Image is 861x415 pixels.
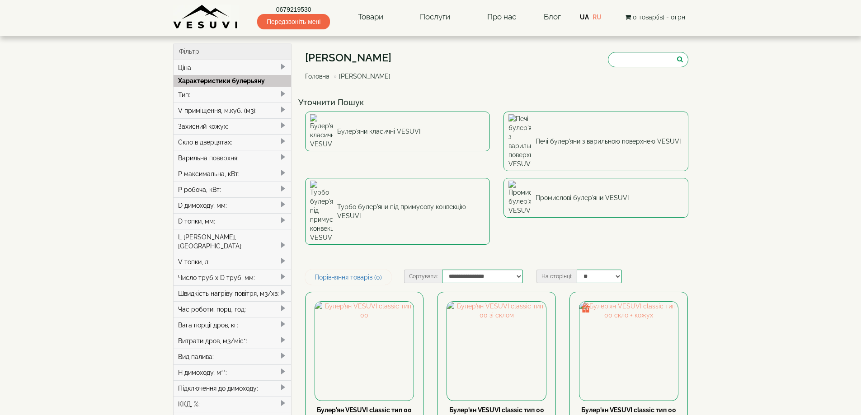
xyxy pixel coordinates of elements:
[478,7,525,28] a: Про нас
[174,182,292,197] div: P робоча, кВт:
[503,112,688,171] a: Печі булер'яни з варильною поверхнею VESUVI Печі булер'яни з варильною поверхнею VESUVI
[174,118,292,134] div: Захисний кожух:
[174,285,292,301] div: Швидкість нагріву повітря, м3/хв:
[174,75,292,87] div: Характеристики булерьяну
[298,98,695,107] h4: Уточнити Пошук
[310,181,333,242] img: Турбо булер'яни під примусову конвекцію VESUVI
[174,166,292,182] div: P максимальна, кВт:
[174,301,292,317] div: Час роботи, порц. год:
[447,302,546,400] img: Булер'ян VESUVI classic тип 00 зі склом
[174,103,292,118] div: V приміщення, м.куб. (м3):
[174,364,292,380] div: H димоходу, м**:
[174,229,292,254] div: L [PERSON_NAME], [GEOGRAPHIC_DATA]:
[174,43,292,60] div: Фільтр
[315,302,414,400] img: Булер'ян VESUVI classic тип 00
[174,213,292,229] div: D топки, мм:
[173,5,239,29] img: Завод VESUVI
[174,197,292,213] div: D димоходу, мм:
[174,396,292,412] div: ККД, %:
[305,178,490,245] a: Турбо булер'яни під примусову конвекцію VESUVI Турбо булер'яни під примусову конвекцію VESUVI
[174,254,292,270] div: V топки, л:
[174,270,292,285] div: Число труб x D труб, мм:
[579,302,678,400] img: Булер'ян VESUVI classic тип 00 скло + кожух
[305,270,391,285] a: Порівняння товарів (0)
[633,14,685,21] span: 0 товар(ів) - 0грн
[349,7,392,28] a: Товари
[305,52,397,64] h1: [PERSON_NAME]
[174,317,292,333] div: Вага порції дров, кг:
[593,14,602,21] a: RU
[174,60,292,75] div: Ціна
[411,7,459,28] a: Послуги
[305,112,490,151] a: Булер'яни класичні VESUVI Булер'яни класичні VESUVI
[317,406,412,414] a: Булер'ян VESUVI classic тип 00
[174,333,292,349] div: Витрати дров, м3/міс*:
[404,270,442,283] label: Сортувати:
[174,349,292,364] div: Вид палива:
[257,14,330,29] span: Передзвоніть мені
[544,12,561,21] a: Блог
[174,380,292,396] div: Підключення до димоходу:
[305,73,329,80] a: Головна
[622,12,688,22] button: 0 товар(ів) - 0грн
[536,270,577,283] label: На сторінці:
[508,181,531,215] img: Промислові булер'яни VESUVI
[174,150,292,166] div: Варильна поверхня:
[174,87,292,103] div: Тип:
[503,178,688,218] a: Промислові булер'яни VESUVI Промислові булер'яни VESUVI
[580,14,589,21] a: UA
[257,5,330,14] a: 0679219530
[581,303,590,312] img: gift
[508,114,531,168] img: Печі булер'яни з варильною поверхнею VESUVI
[331,72,391,81] li: [PERSON_NAME]
[174,134,292,150] div: Скло в дверцятах:
[310,114,333,149] img: Булер'яни класичні VESUVI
